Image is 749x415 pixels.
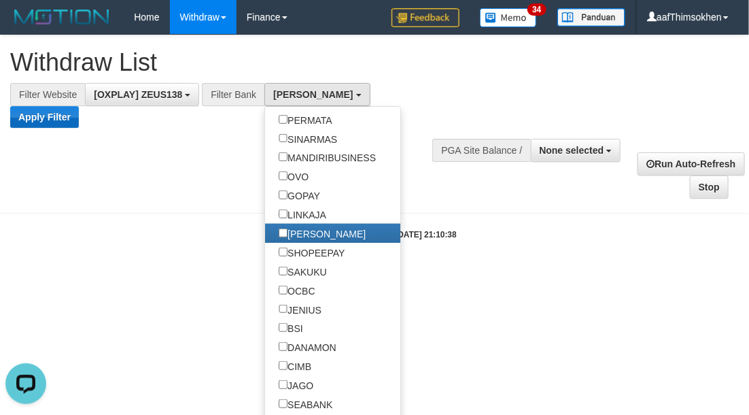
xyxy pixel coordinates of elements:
img: Button%20Memo.svg [480,8,537,27]
span: 34 [527,3,546,16]
label: SINARMAS [265,129,351,148]
input: BSI [279,323,288,332]
input: DANAMON [279,342,288,351]
img: panduan.png [557,8,625,27]
label: [PERSON_NAME] [265,224,379,243]
input: [PERSON_NAME] [279,229,288,237]
label: DANAMON [265,337,349,356]
input: OVO [279,171,288,180]
label: GOPAY [265,186,334,205]
strong: [DATE] 21:10:38 [396,230,457,239]
input: SINARMAS [279,134,288,143]
label: MANDIRIBUSINESS [265,148,389,167]
button: Apply Filter [10,106,79,128]
label: OVO [265,167,322,186]
h1: Withdraw List [10,49,486,76]
input: LINKAJA [279,210,288,218]
span: [OXPLAY] ZEUS138 [94,89,182,100]
input: CIMB [279,361,288,370]
input: GOPAY [279,190,288,199]
label: SAKUKU [265,262,340,281]
input: SEABANK [279,399,288,408]
button: [PERSON_NAME] [264,83,370,106]
label: CIMB [265,356,325,376]
button: [OXPLAY] ZEUS138 [85,83,199,106]
span: [PERSON_NAME] [273,89,353,100]
label: OCBC [265,281,328,300]
small: code © [DATE]-[DATE] dwg | [292,230,457,239]
label: SEABANK [265,395,346,414]
label: JENIUS [265,300,335,319]
a: Run Auto-Refresh [638,152,744,176]
input: JENIUS [279,305,288,314]
input: SAKUKU [279,267,288,276]
label: SHOPEEPAY [265,243,358,262]
input: MANDIRIBUSINESS [279,152,288,161]
div: Filter Bank [202,83,264,106]
span: None selected [540,145,604,156]
div: PGA Site Balance / [432,139,530,162]
label: LINKAJA [265,205,340,224]
img: Feedback.jpg [391,8,459,27]
input: JAGO [279,380,288,389]
label: PERMATA [265,110,346,129]
input: SHOPEEPAY [279,248,288,256]
label: JAGO [265,376,327,395]
button: None selected [531,139,621,162]
button: Open LiveChat chat widget [5,5,46,46]
input: OCBC [279,286,288,295]
input: PERMATA [279,115,288,124]
a: Stop [690,176,729,199]
div: Filter Website [10,83,85,106]
label: BSI [265,318,316,337]
img: MOTION_logo.png [10,7,114,27]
